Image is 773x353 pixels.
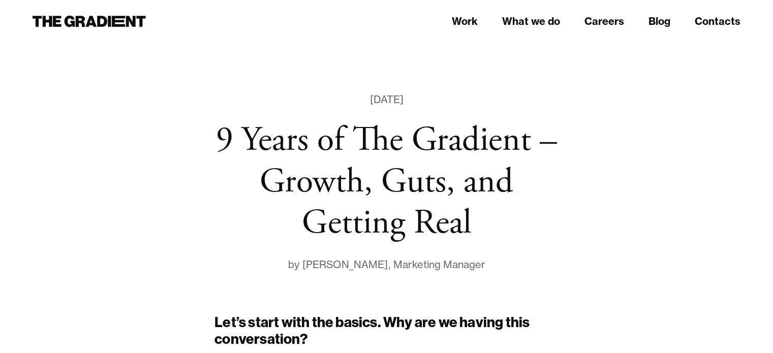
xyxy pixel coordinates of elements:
[370,91,404,108] div: [DATE]
[502,14,560,29] a: What we do
[584,14,624,29] a: Careers
[393,256,485,273] div: Marketing Manager
[695,14,740,29] a: Contacts
[648,14,670,29] a: Blog
[214,120,559,244] h1: 9 Years of The Gradient – Growth, Guts, and Getting Real
[452,14,478,29] a: Work
[302,256,388,273] div: [PERSON_NAME]
[288,256,302,273] div: by
[214,313,559,347] h2: Let’s start with the basics. Why are we having this conversation?
[388,256,393,273] div: ,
